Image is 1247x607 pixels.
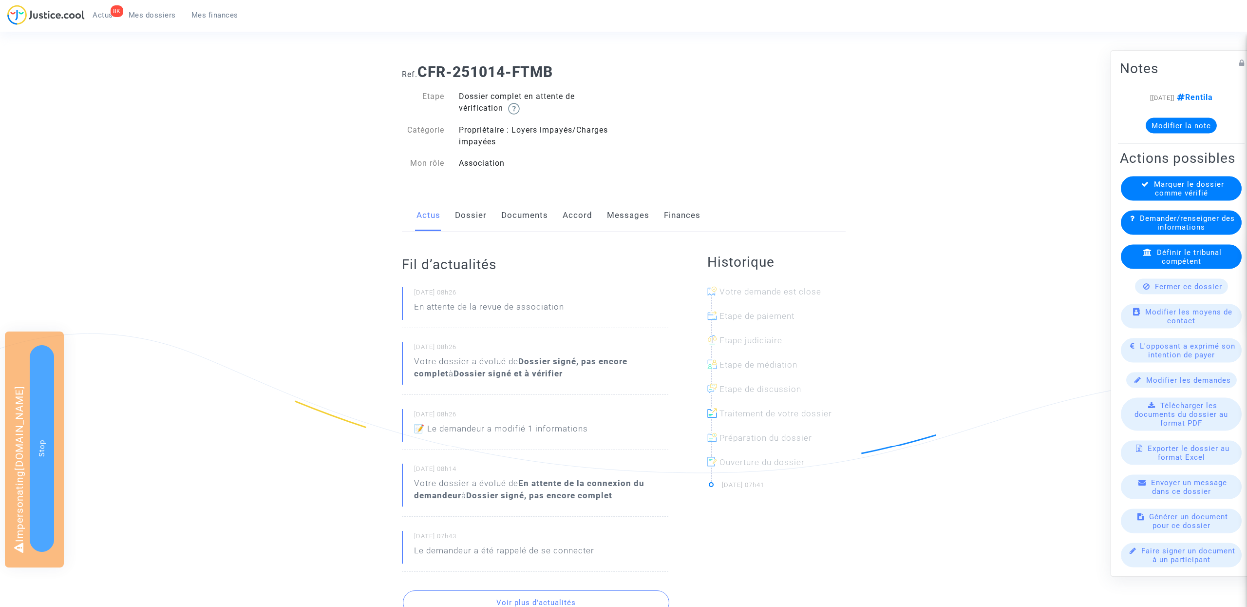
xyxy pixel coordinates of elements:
a: Mes dossiers [121,8,184,22]
b: Dossier signé et à vérifier [453,369,563,378]
h2: Actions possibles [1120,149,1243,166]
a: Documents [501,199,548,232]
div: Catégorie [395,124,452,148]
small: [DATE] 08h26 [414,343,668,355]
span: Fermer ce dossier [1155,282,1222,291]
span: Votre demande est close [719,287,821,296]
b: CFR-251014-FTMB [417,63,553,80]
button: Stop [30,345,54,552]
h2: Historique [707,254,846,271]
button: Modifier la note [1146,117,1217,133]
div: Dossier complet en attente de vérification [452,91,623,115]
span: Générer un document pour ce dossier [1149,512,1228,529]
div: 8K [111,5,123,17]
div: Votre dossier a évolué de à [414,355,668,380]
div: Etape [395,91,452,115]
span: Actus [93,11,113,20]
a: Finances [664,199,700,232]
a: Actus [416,199,440,232]
span: Modifier les moyens de contact [1145,307,1232,325]
small: [DATE] 08h14 [414,465,668,477]
p: En attente de la revue de association [414,301,564,318]
span: Marquer le dossier comme vérifié [1154,179,1224,197]
b: Dossier signé, pas encore complet [466,490,612,500]
span: Modifier les demandes [1146,375,1231,384]
small: [DATE] 07h43 [414,532,668,545]
span: Définir le tribunal compétent [1157,248,1222,265]
div: Impersonating [5,332,64,568]
a: Mes finances [184,8,246,22]
div: Propriétaire : Loyers impayés/Charges impayées [452,124,623,148]
span: Envoyer un message dans ce dossier [1151,478,1227,495]
b: En attente de la connexion du demandeur [414,478,644,500]
span: Rentila [1174,92,1213,101]
small: [DATE] 08h26 [414,288,668,301]
p: 📝 Le demandeur a modifié 1 informations [414,423,588,440]
small: [DATE] 08h26 [414,410,668,423]
span: [[DATE]] [1150,94,1174,101]
span: Stop [38,440,46,457]
div: Association [452,157,623,169]
span: Exporter le dossier au format Excel [1148,444,1229,461]
a: 8KActus [85,8,121,22]
span: Mes dossiers [129,11,176,20]
p: Le demandeur a été rappelé de se connecter [414,545,594,562]
img: jc-logo.svg [7,5,85,25]
span: L'opposant a exprimé son intention de payer [1140,341,1235,359]
span: Demander/renseigner des informations [1140,214,1235,231]
a: Accord [563,199,592,232]
b: Dossier signé, pas encore complet [414,356,627,378]
span: Ref. [402,70,417,79]
a: Dossier [455,199,487,232]
h2: Fil d’actualités [402,256,668,273]
a: Messages [607,199,649,232]
span: Télécharger les documents du dossier au format PDF [1134,401,1228,427]
div: Mon rôle [395,157,452,169]
span: Faire signer un document à un participant [1141,546,1235,564]
div: Votre dossier a évolué de à [414,477,668,502]
span: Mes finances [191,11,238,20]
h2: Notes [1120,59,1243,77]
img: help.svg [508,103,520,115]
